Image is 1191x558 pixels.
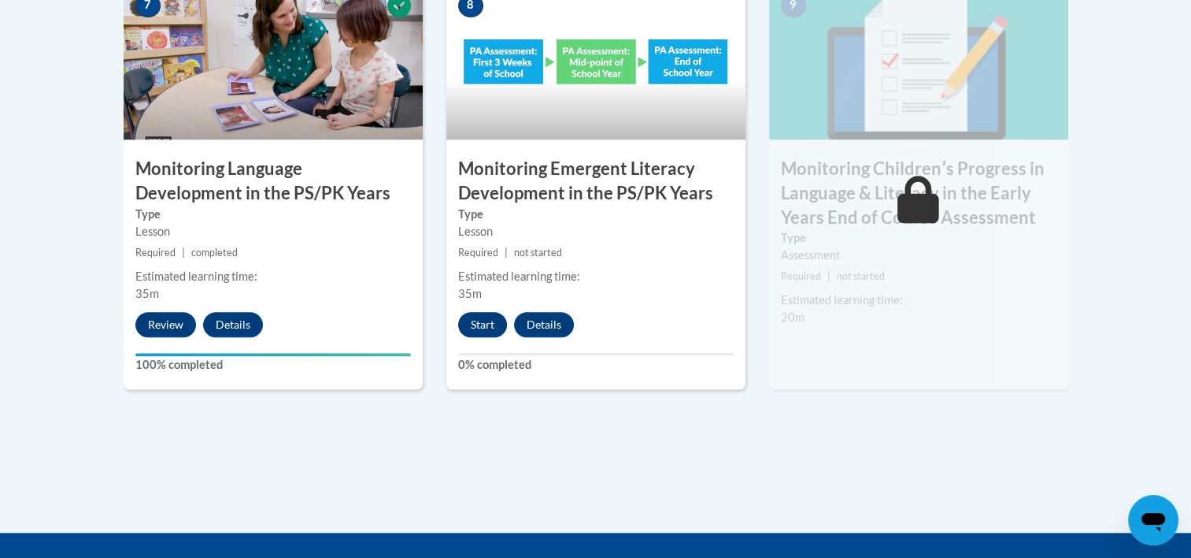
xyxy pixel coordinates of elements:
[135,356,411,374] label: 100% completed
[781,270,821,282] span: Required
[458,247,498,259] span: Required
[135,223,411,240] div: Lesson
[781,292,1056,309] div: Estimated learning time:
[514,312,574,337] button: Details
[182,247,185,259] span: |
[458,312,507,337] button: Start
[514,247,562,259] span: not started
[135,353,411,356] div: Your progress
[781,311,804,324] span: 20m
[458,356,734,374] label: 0% completed
[135,287,159,300] span: 35m
[781,229,1056,247] label: Type
[458,206,734,223] label: Type
[446,157,745,206] h3: Monitoring Emergent Literacy Development in the PS/PK Years
[769,157,1068,229] h3: Monitoring Childrenʹs Progress in Language & Literacy in the Early Years End of Course Assessment
[203,312,263,337] button: Details
[837,270,885,282] span: not started
[1128,495,1178,545] iframe: Button to launch messaging window
[781,247,1056,264] div: Assessment
[135,247,176,259] span: Required
[135,206,411,223] label: Type
[191,247,238,259] span: completed
[458,268,734,285] div: Estimated learning time:
[458,287,482,300] span: 35m
[135,268,411,285] div: Estimated learning time:
[505,247,508,259] span: |
[827,270,830,282] span: |
[124,157,423,206] h3: Monitoring Language Development in the PS/PK Years
[135,312,196,337] button: Review
[458,223,734,240] div: Lesson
